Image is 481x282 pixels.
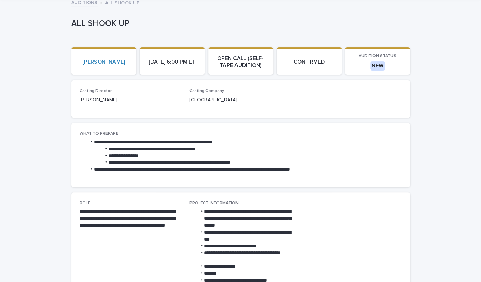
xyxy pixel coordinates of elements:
[80,132,118,136] span: WHAT TO PREPARE
[359,54,396,58] span: AUDITION STATUS
[281,59,337,65] p: CONFIRMED
[189,89,224,93] span: Casting Company
[80,201,90,205] span: ROLE
[144,59,201,65] p: [DATE] 6:00 PM ET
[189,96,292,104] p: [GEOGRAPHIC_DATA]
[71,19,407,29] p: ALL SHOOK UP
[189,201,239,205] span: PROJECT INFORMATION
[80,89,112,93] span: Casting Director
[82,59,125,65] a: [PERSON_NAME]
[212,55,269,68] p: OPEN CALL (SELF-TAPE AUDITION)
[80,96,182,104] p: [PERSON_NAME]
[370,61,385,70] div: NEW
